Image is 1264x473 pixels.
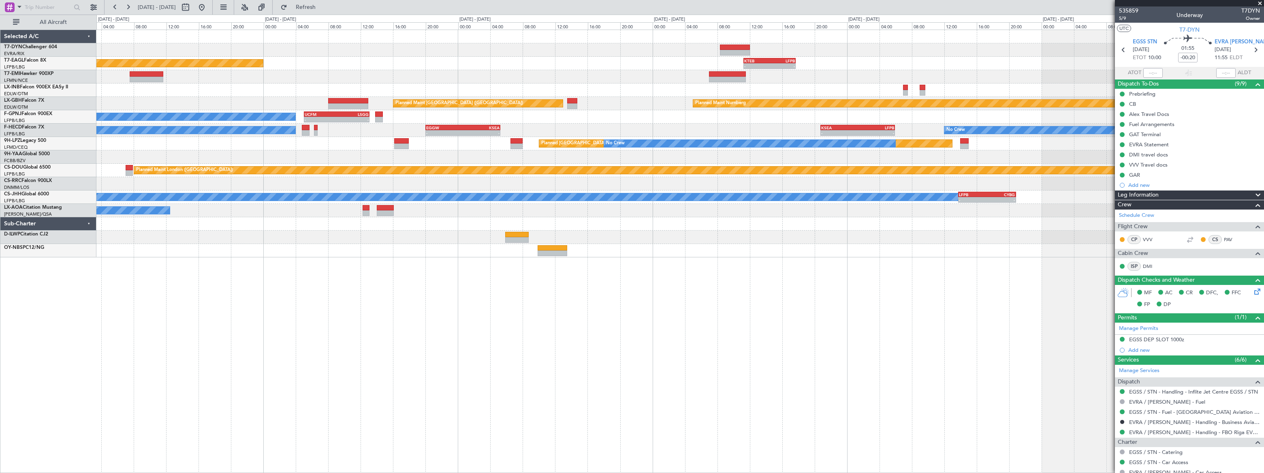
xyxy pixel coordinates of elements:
[134,22,167,30] div: 08:00
[744,64,769,68] div: -
[1143,68,1163,78] input: --:--
[4,111,52,116] a: F-GPNJFalcon 900EX
[1241,15,1260,22] span: Owner
[4,111,21,116] span: F-GPNJ
[944,22,977,30] div: 12:00
[977,22,1009,30] div: 16:00
[4,45,57,49] a: T7-DYNChallenger 604
[1129,141,1169,148] div: EVRA Statement
[744,58,769,63] div: KTEB
[1230,54,1243,62] span: ELDT
[4,64,25,70] a: LFPB/LBG
[1129,161,1168,168] div: VVV Travel docs
[1129,459,1188,466] a: EGSS / STN - Car Access
[1144,301,1150,309] span: FP
[4,152,50,156] a: 9H-YAAGlobal 5000
[4,98,44,103] a: LX-GBHFalcon 7X
[858,125,894,130] div: LFPB
[1128,182,1260,188] div: Add new
[1129,151,1168,158] div: DMI travel docs
[458,22,491,30] div: 00:00
[337,112,369,117] div: LSGG
[523,22,555,30] div: 08:00
[782,22,815,30] div: 16:00
[588,22,620,30] div: 16:00
[4,152,22,156] span: 9H-YAA
[305,117,337,122] div: -
[4,98,22,103] span: LX-GBH
[277,1,325,14] button: Refresh
[1165,289,1172,297] span: AC
[1129,419,1260,426] a: EVRA / [PERSON_NAME] - Handling - Business Aviation Terminal LFBZ / BIQ
[987,192,1015,197] div: CYBG
[1235,79,1247,88] span: (9/9)
[1129,111,1169,118] div: Alex Travel Docs
[555,22,588,30] div: 12:00
[1129,131,1161,138] div: GAT Terminal
[1119,212,1154,220] a: Schedule Crew
[1133,46,1149,54] span: [DATE]
[361,22,393,30] div: 12:00
[1106,22,1139,30] div: 08:00
[750,22,782,30] div: 12:00
[1129,121,1174,128] div: Fuel Arrangements
[1119,15,1138,22] span: 5/9
[695,97,746,109] div: Planned Maint Nurnberg
[4,178,21,183] span: CS-RRC
[1133,54,1146,62] span: ETOT
[4,138,46,143] a: 9H-LPZLegacy 500
[1224,236,1242,243] a: PAV
[1127,262,1141,271] div: ISP
[1143,263,1161,270] a: DMI
[654,16,685,23] div: [DATE] - [DATE]
[606,137,625,150] div: No Crew
[426,125,463,130] div: EGGW
[4,184,29,190] a: DNMM/LOS
[9,16,88,29] button: All Aircraft
[1009,22,1042,30] div: 20:00
[858,131,894,135] div: -
[685,22,717,30] div: 04:00
[821,125,858,130] div: KSEA
[4,85,68,90] a: LX-INBFalcon 900EX EASy II
[329,22,361,30] div: 08:00
[1117,25,1131,32] button: UTC
[1118,200,1132,210] span: Crew
[4,165,23,170] span: CS-DOU
[4,245,23,250] span: OY-NBS
[1129,429,1260,436] a: EVRA / [PERSON_NAME] - Handling - FBO Riga EVRA / [PERSON_NAME]
[4,125,22,130] span: F-HECD
[395,97,523,109] div: Planned Maint [GEOGRAPHIC_DATA] ([GEOGRAPHIC_DATA])
[199,22,231,30] div: 16:00
[138,4,176,11] span: [DATE] - [DATE]
[4,91,28,97] a: EDLW/DTM
[1074,22,1106,30] div: 04:00
[4,205,23,210] span: LX-AOA
[1118,249,1148,258] span: Cabin Crew
[987,197,1015,202] div: -
[959,197,987,202] div: -
[880,22,912,30] div: 04:00
[463,131,500,135] div: -
[4,211,52,217] a: [PERSON_NAME]/QSA
[98,16,129,23] div: [DATE] - [DATE]
[1186,289,1193,297] span: CR
[4,58,24,63] span: T7-EAGL
[264,22,296,30] div: 00:00
[1144,289,1152,297] span: MF
[167,22,199,30] div: 12:00
[1118,190,1159,200] span: Leg Information
[1176,11,1203,19] div: Underway
[770,64,795,68] div: -
[1128,69,1141,77] span: ATOT
[946,124,965,136] div: No Crew
[426,131,463,135] div: -
[4,144,28,150] a: LFMD/CEQ
[821,131,858,135] div: -
[959,192,987,197] div: LFPB
[1164,301,1171,309] span: DP
[1232,289,1241,297] span: FFC
[1241,6,1260,15] span: T7DYN
[4,171,25,177] a: LFPB/LBG
[1238,69,1251,77] span: ALDT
